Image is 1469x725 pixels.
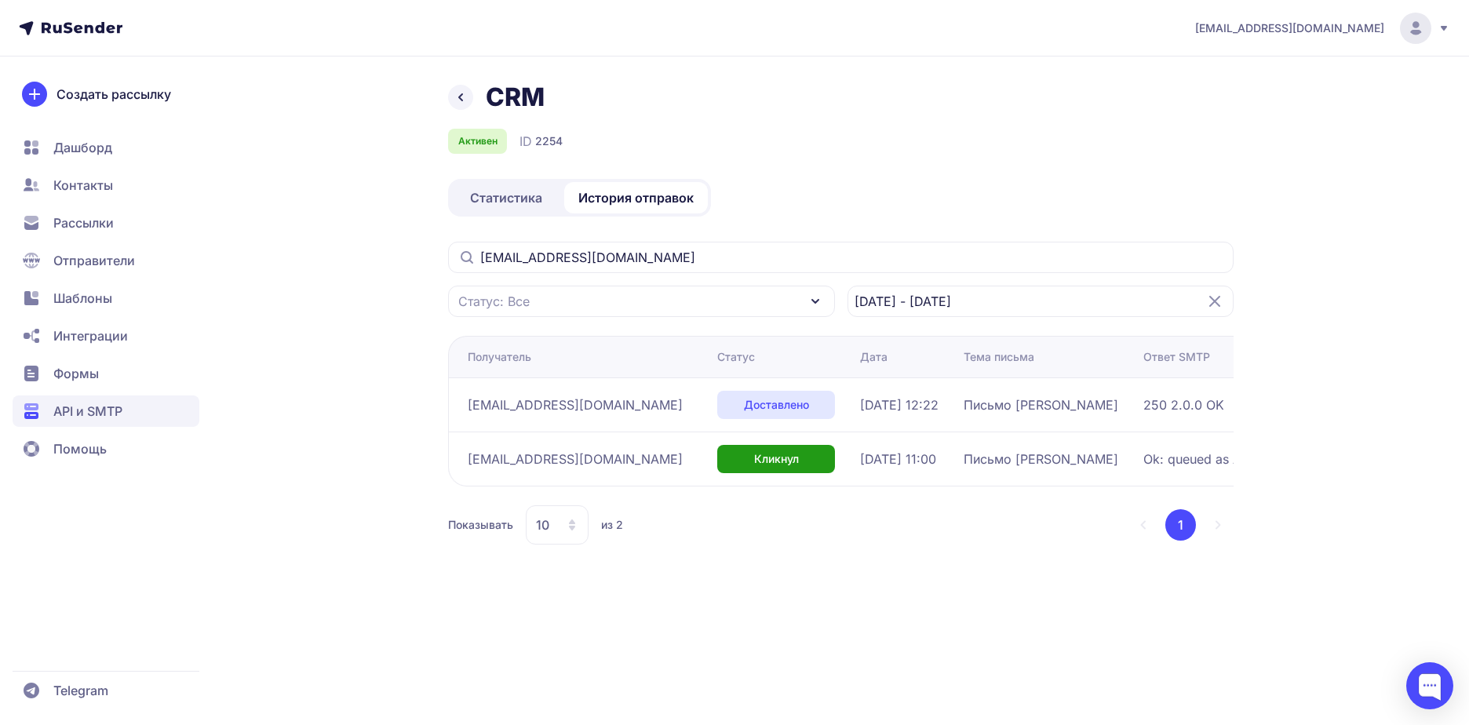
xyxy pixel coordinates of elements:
span: Отправители [53,251,135,270]
span: Интеграции [53,326,128,345]
span: [EMAIL_ADDRESS][DOMAIN_NAME] [1195,20,1384,36]
span: Показывать [448,517,513,533]
div: Дата [860,349,888,365]
span: из 2 [601,517,623,533]
span: Помощь [53,439,107,458]
span: Доставлено [744,397,809,413]
a: Статистика [451,182,561,213]
input: Datepicker input [847,286,1234,317]
span: [EMAIL_ADDRESS][DOMAIN_NAME] [468,395,683,414]
a: История отправок [564,182,708,213]
span: История отправок [578,188,694,207]
button: 1 [1165,509,1196,541]
a: Telegram [13,675,199,706]
span: Шаблоны [53,289,112,308]
span: Контакты [53,176,113,195]
span: 10 [536,516,549,534]
span: [DATE] 11:00 [860,450,936,468]
span: Формы [53,364,99,383]
h1: CRM [486,82,545,113]
span: Активен [458,135,498,148]
input: Поиск [448,242,1234,273]
div: Статус [717,349,755,365]
span: Письмо [PERSON_NAME] [964,450,1118,468]
span: Дашборд [53,138,112,157]
div: Ответ SMTP [1143,349,1210,365]
span: Рассылки [53,213,114,232]
span: Кликнул [754,451,799,467]
span: [DATE] 12:22 [860,395,939,414]
span: Статистика [470,188,542,207]
span: Telegram [53,681,108,700]
span: Письмо [PERSON_NAME] [964,395,1118,414]
span: [EMAIL_ADDRESS][DOMAIN_NAME] [468,450,683,468]
div: Тема письма [964,349,1034,365]
span: Статус: Все [458,292,530,311]
span: 2254 [535,133,563,149]
span: Создать рассылку [56,85,171,104]
div: Получатель [468,349,531,365]
div: ID [519,132,563,151]
span: API и SMTP [53,402,122,421]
